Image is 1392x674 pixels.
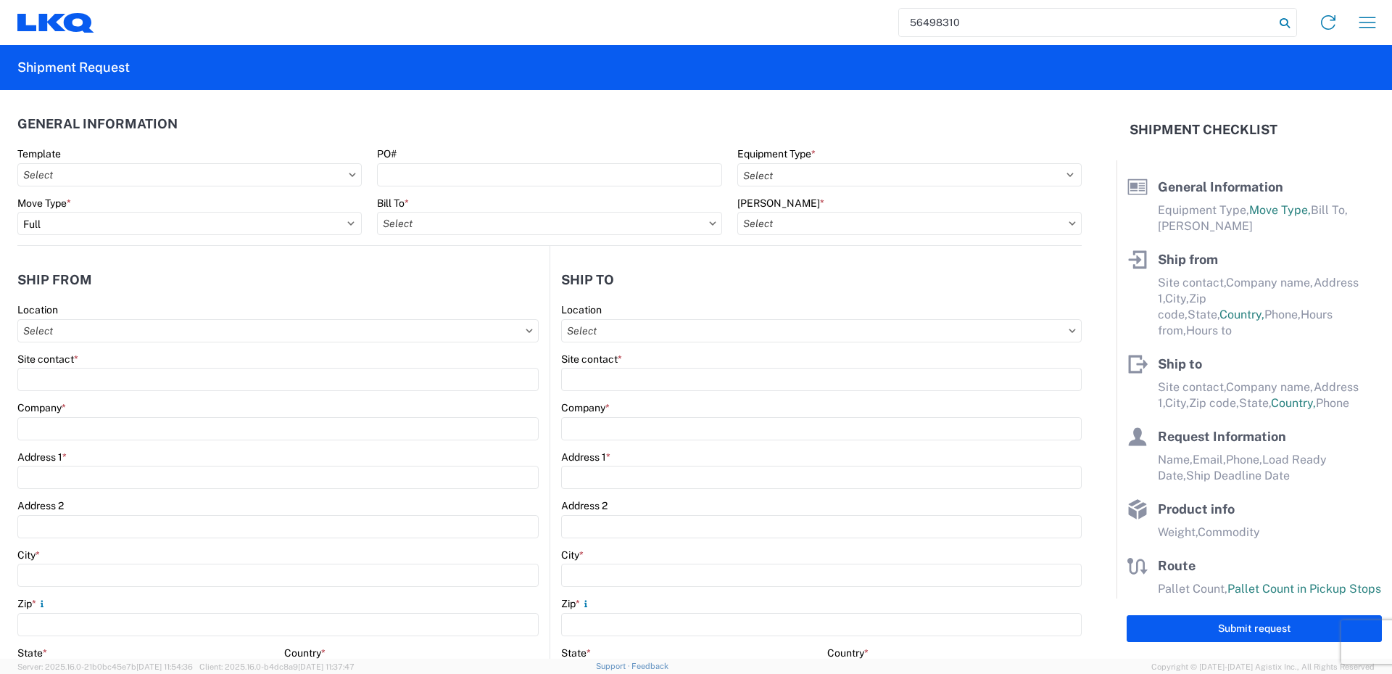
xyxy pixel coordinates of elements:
[199,662,355,671] span: Client: 2025.16.0-b4dc8a9
[17,401,66,414] label: Company
[1271,396,1316,410] span: Country,
[596,662,632,670] a: Support
[17,646,47,659] label: State
[17,273,92,287] h2: Ship from
[899,9,1275,36] input: Shipment, tracking or reference number
[377,147,397,160] label: PO#
[561,597,592,610] label: Zip
[17,147,61,160] label: Template
[136,662,193,671] span: [DATE] 11:54:36
[1130,121,1277,139] h2: Shipment Checklist
[737,212,1082,235] input: Select
[1226,380,1314,394] span: Company name,
[17,59,130,76] h2: Shipment Request
[1158,203,1249,217] span: Equipment Type,
[1188,308,1219,321] span: State,
[17,163,362,186] input: Select
[17,319,539,342] input: Select
[1239,396,1271,410] span: State,
[561,548,584,562] label: City
[1219,308,1264,321] span: Country,
[17,548,40,562] label: City
[1158,558,1196,573] span: Route
[1158,429,1286,444] span: Request Information
[1158,501,1235,517] span: Product info
[1158,380,1226,394] span: Site contact,
[1198,525,1260,539] span: Commodity
[17,597,48,610] label: Zip
[561,319,1082,342] input: Select
[17,451,67,464] label: Address 1
[1316,396,1349,410] span: Phone
[1158,252,1218,267] span: Ship from
[1264,308,1301,321] span: Phone,
[1158,179,1283,194] span: General Information
[737,197,824,210] label: [PERSON_NAME]
[737,147,816,160] label: Equipment Type
[561,646,591,659] label: State
[17,197,71,210] label: Move Type
[1226,453,1262,467] span: Phone,
[1158,356,1202,371] span: Ship to
[17,662,193,671] span: Server: 2025.16.0-21b0bc45e7b
[1165,292,1189,305] span: City,
[377,212,721,235] input: Select
[1158,582,1227,596] span: Pallet Count,
[1186,324,1232,337] span: Hours to
[561,273,614,287] h2: Ship to
[17,117,178,131] h2: General Information
[1158,453,1193,467] span: Name,
[1158,525,1198,539] span: Weight,
[1158,582,1381,612] span: Pallet Count in Pickup Stops equals Pallet Count in delivery stops
[377,197,409,210] label: Bill To
[1165,396,1189,410] span: City,
[1158,276,1226,289] span: Site contact,
[561,401,610,414] label: Company
[1193,453,1226,467] span: Email,
[1151,660,1375,673] span: Copyright © [DATE]-[DATE] Agistix Inc., All Rights Reserved
[284,646,326,659] label: Country
[631,662,668,670] a: Feedback
[17,499,64,512] label: Address 2
[1127,615,1382,642] button: Submit request
[561,353,622,366] label: Site contact
[1189,396,1239,410] span: Zip code,
[827,646,869,659] label: Country
[1311,203,1348,217] span: Bill To,
[1226,276,1314,289] span: Company name,
[17,353,78,366] label: Site contact
[561,451,610,464] label: Address 1
[561,499,608,512] label: Address 2
[561,303,602,316] label: Location
[1186,469,1290,482] span: Ship Deadline Date
[1249,203,1311,217] span: Move Type,
[1158,219,1253,233] span: [PERSON_NAME]
[17,303,58,316] label: Location
[298,662,355,671] span: [DATE] 11:37:47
